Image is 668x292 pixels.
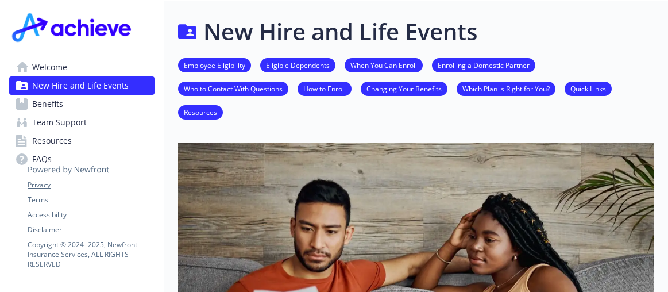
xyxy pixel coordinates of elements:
a: Resources [9,132,155,150]
a: Benefits [9,95,155,113]
span: New Hire and Life Events [32,76,129,95]
a: Employee Eligibility [178,59,251,70]
p: Copyright © 2024 - 2025 , Newfront Insurance Services, ALL RIGHTS RESERVED [28,240,154,269]
a: Welcome [9,58,155,76]
a: Enrolling a Domestic Partner [432,59,535,70]
a: Accessibility [28,210,154,220]
a: How to Enroll [298,83,352,94]
a: Terms [28,195,154,205]
a: Changing Your Benefits [361,83,447,94]
a: Quick Links [565,83,612,94]
span: Team Support [32,113,87,132]
h1: New Hire and Life Events [203,14,477,49]
a: FAQs [9,150,155,168]
a: Disclaimer [28,225,154,235]
span: Resources [32,132,72,150]
a: Which Plan is Right for You? [457,83,555,94]
span: Benefits [32,95,63,113]
a: Who to Contact With Questions [178,83,288,94]
a: Privacy [28,180,154,190]
span: Welcome [32,58,67,76]
a: New Hire and Life Events [9,76,155,95]
a: Eligible Dependents [260,59,335,70]
a: Team Support [9,113,155,132]
a: When You Can Enroll [345,59,423,70]
a: Resources [178,106,223,117]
